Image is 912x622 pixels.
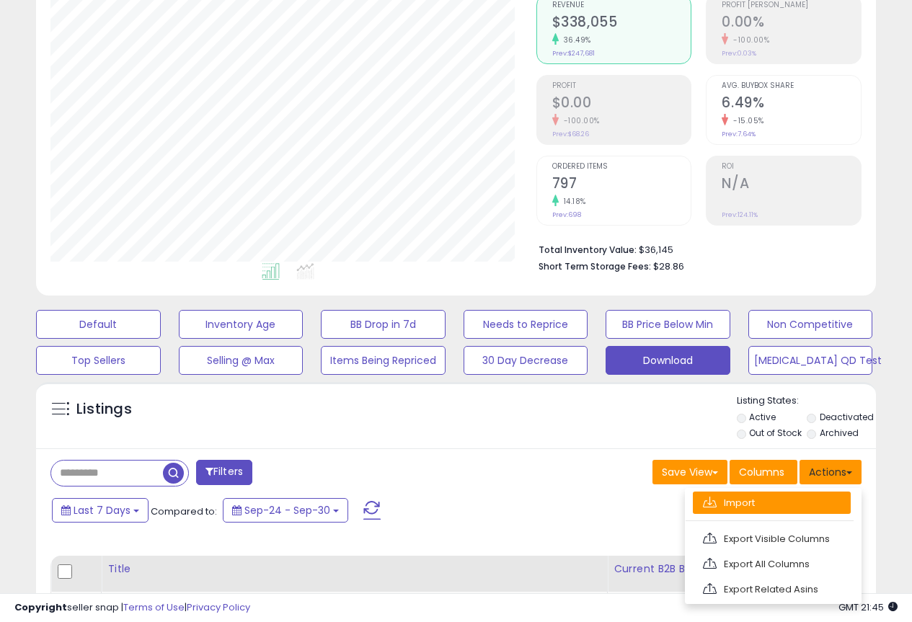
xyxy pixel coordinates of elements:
small: Prev: $68.26 [552,130,589,138]
button: Selling @ Max [179,346,304,375]
small: -100.00% [559,115,600,126]
a: Import [693,492,851,514]
small: Prev: 0.03% [722,49,756,58]
small: 36.49% [559,35,591,45]
small: 14.18% [559,196,586,207]
span: Profit [552,82,691,90]
a: Privacy Policy [187,600,250,614]
small: Prev: 698 [552,210,581,219]
span: Ordered Items [552,163,691,171]
span: Sep-24 - Sep-30 [244,503,330,517]
label: Archived [820,427,859,439]
span: $28.86 [653,259,684,273]
span: Avg. Buybox Share [722,82,861,90]
h2: $0.00 [552,94,691,114]
b: Total Inventory Value: [539,244,637,256]
span: 2025-10-8 21:45 GMT [838,600,898,614]
h2: $338,055 [552,14,691,33]
label: Deactivated [820,411,874,423]
button: Download [606,346,730,375]
h2: 6.49% [722,94,861,114]
button: Save View [652,460,727,484]
p: Listing States: [737,394,876,408]
button: Needs to Reprice [464,310,588,339]
a: Export All Columns [693,553,851,575]
label: Out of Stock [749,427,802,439]
button: Last 7 Days [52,498,149,523]
button: 30 Day Decrease [464,346,588,375]
small: Prev: $247,681 [552,49,595,58]
span: Revenue [552,1,691,9]
b: Short Term Storage Fees: [539,260,651,272]
button: Filters [196,460,252,485]
span: Columns [739,465,784,479]
h5: Listings [76,399,132,419]
a: Export Visible Columns [693,528,851,550]
button: BB Drop in 7d [321,310,446,339]
small: Prev: 7.64% [722,130,756,138]
button: Sep-24 - Sep-30 [223,498,348,523]
span: Last 7 Days [74,503,130,517]
button: Non Competitive [748,310,873,339]
button: [MEDICAL_DATA] QD Test [748,346,873,375]
a: Export Related Asins [693,578,851,600]
small: -100.00% [728,35,769,45]
button: BB Price Below Min [606,310,730,339]
strong: Copyright [14,600,67,614]
span: Profit [PERSON_NAME] [722,1,861,9]
small: -15.05% [728,115,764,126]
span: ROI [722,163,861,171]
li: $36,145 [539,240,851,257]
button: Inventory Age [179,310,304,339]
div: Title [107,561,601,577]
small: Prev: 124.11% [722,210,758,219]
button: Columns [730,460,797,484]
h2: 0.00% [722,14,861,33]
label: Active [749,411,776,423]
button: Default [36,310,161,339]
button: Actions [800,460,862,484]
div: seller snap | | [14,601,250,615]
h2: N/A [722,175,861,195]
span: Compared to: [151,505,217,518]
a: Terms of Use [123,600,185,614]
h2: 797 [552,175,691,195]
div: Current B2B Buybox Price [614,561,855,577]
button: Items Being Repriced [321,346,446,375]
button: Top Sellers [36,346,161,375]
